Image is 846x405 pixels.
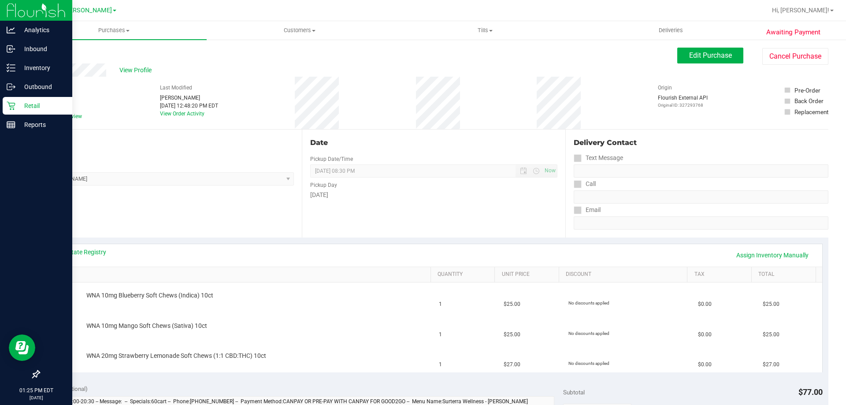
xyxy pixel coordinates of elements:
[794,86,820,95] div: Pre-Order
[160,94,218,102] div: [PERSON_NAME]
[798,387,823,397] span: $77.00
[574,164,828,178] input: Format: (999) 999-9999
[15,119,68,130] p: Reports
[698,360,712,369] span: $0.00
[763,300,779,308] span: $25.00
[677,48,743,63] button: Edit Purchase
[310,155,353,163] label: Pickup Date/Time
[7,45,15,53] inline-svg: Inbound
[310,181,337,189] label: Pickup Day
[658,84,672,92] label: Origin
[4,394,68,401] p: [DATE]
[438,271,491,278] a: Quantity
[393,26,577,34] span: Tills
[566,271,684,278] a: Discount
[763,360,779,369] span: $27.00
[7,63,15,72] inline-svg: Inventory
[7,120,15,129] inline-svg: Reports
[4,386,68,394] p: 01:25 PM EDT
[160,111,204,117] a: View Order Activity
[15,82,68,92] p: Outbound
[21,21,207,40] a: Purchases
[698,331,712,339] span: $0.00
[731,248,814,263] a: Assign Inventory Manually
[207,26,392,34] span: Customers
[568,301,609,305] span: No discounts applied
[563,389,585,396] span: Subtotal
[658,102,708,108] p: Original ID: 327293768
[86,322,207,330] span: WNA 10mg Mango Soft Chews (Sativa) 10ct
[439,331,442,339] span: 1
[15,25,68,35] p: Analytics
[772,7,829,14] span: Hi, [PERSON_NAME]!
[7,82,15,91] inline-svg: Outbound
[504,331,520,339] span: $25.00
[504,360,520,369] span: $27.00
[763,331,779,339] span: $25.00
[758,271,812,278] a: Total
[574,152,623,164] label: Text Message
[7,26,15,34] inline-svg: Analytics
[7,101,15,110] inline-svg: Retail
[119,66,155,75] span: View Profile
[15,63,68,73] p: Inventory
[766,27,820,37] span: Awaiting Payment
[21,26,207,34] span: Purchases
[502,271,556,278] a: Unit Price
[647,26,695,34] span: Deliveries
[568,331,609,336] span: No discounts applied
[15,44,68,54] p: Inbound
[504,300,520,308] span: $25.00
[310,137,557,148] div: Date
[698,300,712,308] span: $0.00
[762,48,828,65] button: Cancel Purchase
[160,84,192,92] label: Last Modified
[574,204,601,216] label: Email
[794,108,828,116] div: Replacement
[578,21,764,40] a: Deliveries
[207,21,392,40] a: Customers
[439,360,442,369] span: 1
[658,94,708,108] div: Flourish External API
[574,178,596,190] label: Call
[52,271,427,278] a: SKU
[439,300,442,308] span: 1
[86,352,266,360] span: WNA 20mg Strawberry Lemonade Soft Chews (1:1 CBD:THC) 10ct
[574,190,828,204] input: Format: (999) 999-9999
[63,7,112,14] span: [PERSON_NAME]
[9,334,35,361] iframe: Resource center
[568,361,609,366] span: No discounts applied
[160,102,218,110] div: [DATE] 12:48:20 PM EDT
[310,190,557,200] div: [DATE]
[574,137,828,148] div: Delivery Contact
[794,97,824,105] div: Back Order
[694,271,748,278] a: Tax
[39,137,294,148] div: Location
[689,51,732,59] span: Edit Purchase
[392,21,578,40] a: Tills
[53,248,106,256] a: View State Registry
[86,291,213,300] span: WNA 10mg Blueberry Soft Chews (Indica) 10ct
[15,100,68,111] p: Retail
